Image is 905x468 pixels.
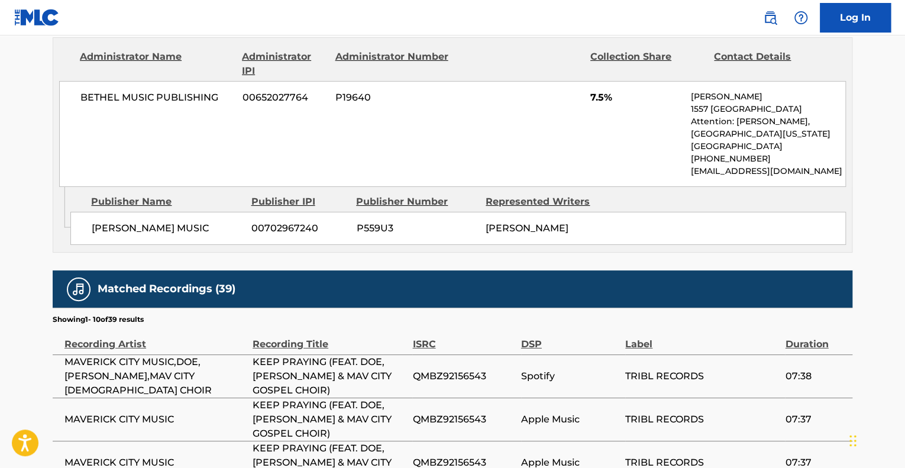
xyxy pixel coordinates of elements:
div: Administrator Name [80,50,233,78]
iframe: Chat Widget [846,411,905,468]
div: DSP [521,325,619,351]
div: Recording Artist [64,325,247,351]
div: Label [625,325,779,351]
span: 07:38 [785,369,846,383]
img: MLC Logo [14,9,60,26]
div: Publisher Number [356,195,477,209]
div: Administrator Number [335,50,450,78]
span: [PERSON_NAME] MUSIC [92,221,243,235]
p: 1557 [GEOGRAPHIC_DATA] Attention: [PERSON_NAME], [691,103,845,128]
h5: Matched Recordings (39) [98,282,235,296]
span: [PERSON_NAME] [486,222,568,234]
span: P19640 [335,91,450,105]
span: 00652027764 [243,91,327,105]
span: 00702967240 [251,221,347,235]
span: Spotify [521,369,619,383]
p: [GEOGRAPHIC_DATA] [691,140,845,153]
div: Collection Share [590,50,705,78]
a: Log In [820,3,891,33]
div: Administrator IPI [242,50,326,78]
span: BETHEL MUSIC PUBLISHING [80,91,234,105]
div: Help [789,6,813,30]
span: 07:37 [785,412,846,427]
p: [GEOGRAPHIC_DATA][US_STATE] [691,128,845,140]
span: P559U3 [356,221,477,235]
span: MAVERICK CITY MUSIC [64,412,247,427]
p: [EMAIL_ADDRESS][DOMAIN_NAME] [691,165,845,177]
span: 7.5% [590,91,682,105]
span: KEEP PRAYING (FEAT. DOE, [PERSON_NAME] & MAV CITY GOSPEL CHOIR) [253,355,406,398]
div: Contact Details [714,50,829,78]
div: Publisher Name [91,195,242,209]
p: Showing 1 - 10 of 39 results [53,314,144,325]
span: QMBZ92156543 [412,412,515,427]
img: help [794,11,808,25]
div: Recording Title [253,325,406,351]
p: [PERSON_NAME] [691,91,845,103]
p: [PHONE_NUMBER] [691,153,845,165]
a: Public Search [758,6,782,30]
img: search [763,11,777,25]
span: MAVERICK CITY MUSIC,DOE,[PERSON_NAME],MAV CITY [DEMOGRAPHIC_DATA] CHOIR [64,355,247,398]
div: Publisher IPI [251,195,347,209]
div: ISRC [412,325,515,351]
div: Represented Writers [486,195,606,209]
span: QMBZ92156543 [412,369,515,383]
div: Drag [849,423,856,459]
img: Matched Recordings [72,282,86,296]
span: Apple Music [521,412,619,427]
span: TRIBL RECORDS [625,369,779,383]
span: KEEP PRAYING (FEAT. DOE, [PERSON_NAME] & MAV CITY GOSPEL CHOIR) [253,398,406,441]
div: Duration [785,325,846,351]
span: TRIBL RECORDS [625,412,779,427]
